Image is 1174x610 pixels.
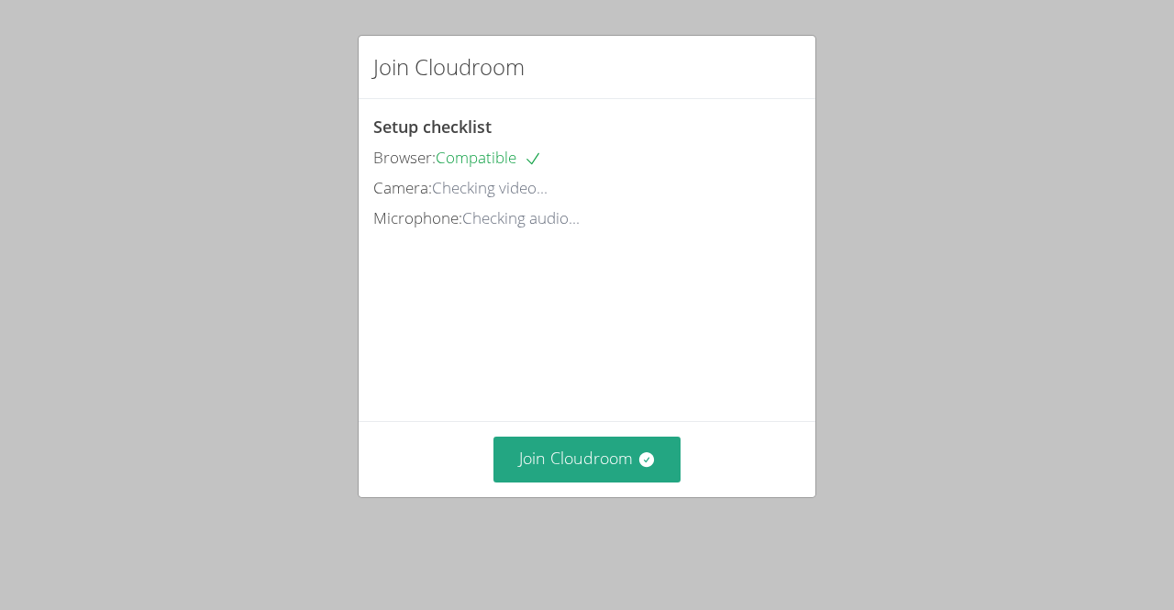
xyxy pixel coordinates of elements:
[462,207,580,228] span: Checking audio...
[373,207,462,228] span: Microphone:
[432,177,548,198] span: Checking video...
[373,116,492,138] span: Setup checklist
[436,147,542,168] span: Compatible
[373,147,436,168] span: Browser:
[493,437,681,482] button: Join Cloudroom
[373,177,432,198] span: Camera:
[373,50,525,83] h2: Join Cloudroom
